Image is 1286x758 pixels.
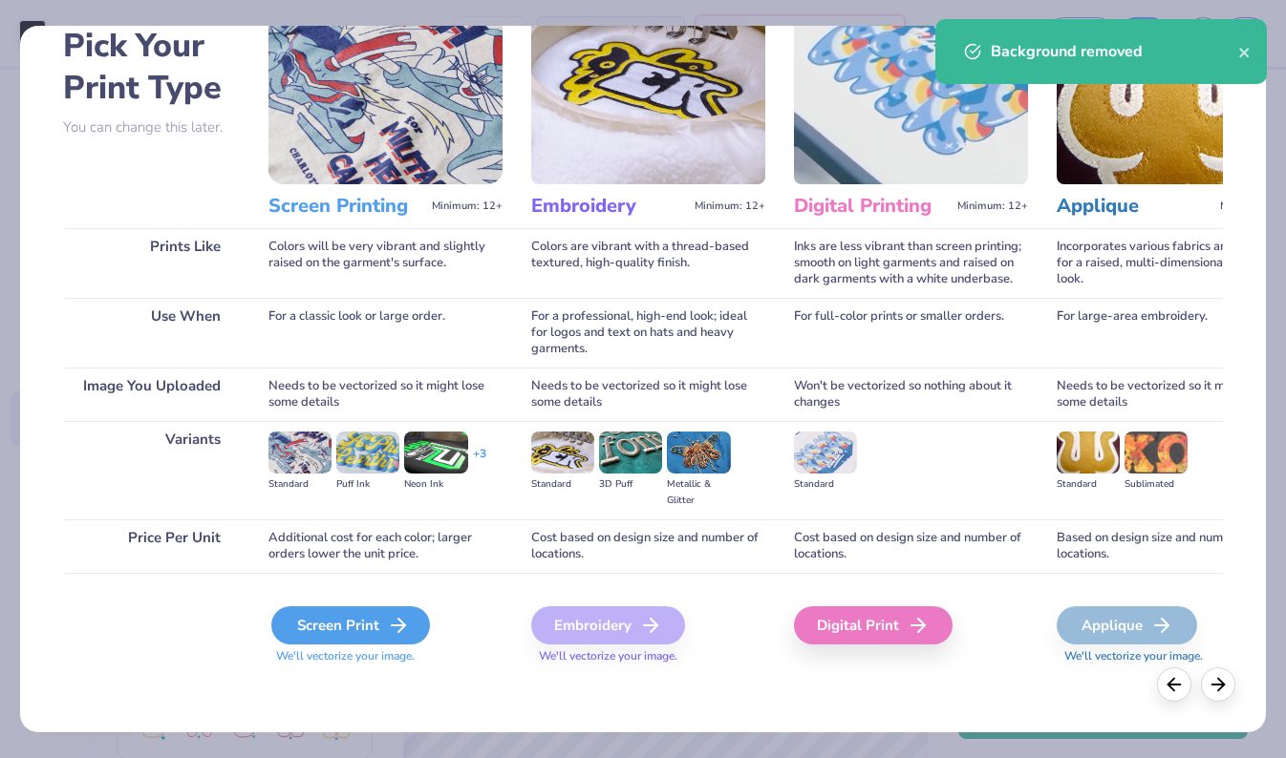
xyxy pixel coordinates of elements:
[336,432,399,474] img: Puff Ink
[667,476,730,509] div: Metallic & Glitter
[268,648,503,664] span: We'll vectorize your image.
[1125,432,1188,474] img: Sublimated
[794,194,950,219] h3: Digital Printing
[531,476,594,493] div: Standard
[63,25,240,109] h2: Pick Your Print Type
[63,519,240,573] div: Price Per Unit
[794,606,953,644] div: Digital Print
[794,432,857,474] img: Standard
[268,194,424,219] h3: Screen Printing
[268,228,503,298] div: Colors will be very vibrant and slightly raised on the garment's surface.
[432,200,503,213] span: Minimum: 12+
[794,368,1028,421] div: Won't be vectorized so nothing about it changes
[1057,432,1120,474] img: Standard
[404,432,467,474] img: Neon Ink
[268,476,332,493] div: Standard
[599,476,662,493] div: 3D Puff
[1057,476,1120,493] div: Standard
[794,298,1028,368] div: For full-color prints or smaller orders.
[794,519,1028,573] div: Cost based on design size and number of locations.
[268,519,503,573] div: Additional cost for each color; larger orders lower the unit price.
[531,606,685,644] div: Embroidery
[268,368,503,421] div: Needs to be vectorized so it might lose some details
[268,298,503,368] div: For a classic look or large order.
[794,476,857,493] div: Standard
[531,648,765,664] span: We'll vectorize your image.
[599,432,662,474] img: 3D Puff
[271,606,430,644] div: Screen Print
[473,446,486,478] div: + 3
[404,476,467,493] div: Neon Ink
[531,194,687,219] h3: Embroidery
[531,298,765,368] div: For a professional, high-end look; ideal for logos and text on hats and heavy garments.
[695,200,765,213] span: Minimum: 12+
[667,432,730,474] img: Metallic & Glitter
[1057,194,1212,219] h3: Applique
[531,368,765,421] div: Needs to be vectorized so it might lose some details
[268,432,332,474] img: Standard
[1238,40,1252,63] button: close
[63,119,240,136] p: You can change this later.
[957,200,1028,213] span: Minimum: 12+
[794,228,1028,298] div: Inks are less vibrant than screen printing; smooth on light garments and raised on dark garments ...
[991,40,1238,63] div: Background removed
[1125,476,1188,493] div: Sublimated
[63,298,240,368] div: Use When
[63,421,240,519] div: Variants
[531,228,765,298] div: Colors are vibrant with a thread-based textured, high-quality finish.
[531,519,765,573] div: Cost based on design size and number of locations.
[63,228,240,298] div: Prints Like
[531,432,594,474] img: Standard
[336,476,399,493] div: Puff Ink
[1057,606,1197,644] div: Applique
[63,368,240,421] div: Image You Uploaded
